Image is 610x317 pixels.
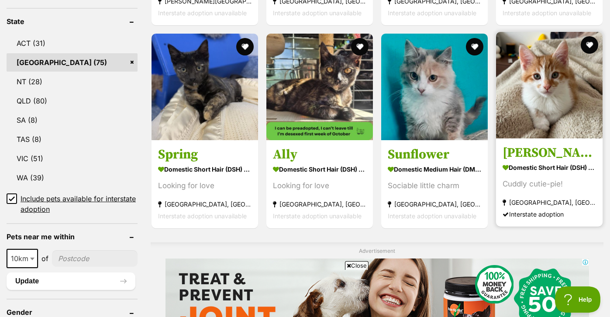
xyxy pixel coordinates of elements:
img: Sunflower - Domestic Medium Hair (DMH) Cat [381,34,488,140]
strong: Domestic Short Hair (DSH) Cat [158,163,252,176]
div: Looking for love [158,180,252,192]
strong: [GEOGRAPHIC_DATA], [GEOGRAPHIC_DATA] [503,196,596,208]
strong: Domestic Short Hair (DSH) Cat [273,163,366,176]
a: VIC (51) [7,149,138,168]
header: Gender [7,308,138,316]
button: Update [7,272,135,290]
h3: Sunflower [388,146,481,163]
a: Spring Domestic Short Hair (DSH) Cat Looking for love [GEOGRAPHIC_DATA], [GEOGRAPHIC_DATA] Inters... [152,140,258,228]
span: Interstate adoption unavailable [158,212,247,220]
div: Sociable little charm [388,180,481,192]
a: ACT (31) [7,34,138,52]
span: 10km [7,249,38,268]
strong: Domestic Medium Hair (DMH) Cat [388,163,481,176]
span: Interstate adoption unavailable [388,212,476,220]
h3: [PERSON_NAME] [503,145,596,161]
a: WA (39) [7,169,138,187]
div: Cuddly cutie-pie! [503,178,596,190]
span: Interstate adoption unavailable [273,212,362,220]
a: Sunflower Domestic Medium Hair (DMH) Cat Sociable little charm [GEOGRAPHIC_DATA], [GEOGRAPHIC_DAT... [381,140,488,228]
a: [PERSON_NAME] Domestic Short Hair (DSH) Cat Cuddly cutie-pie! [GEOGRAPHIC_DATA], [GEOGRAPHIC_DATA... [496,138,603,227]
span: 10km [7,252,37,265]
h3: Ally [273,146,366,163]
input: postcode [52,250,138,267]
button: favourite [236,38,254,55]
a: [GEOGRAPHIC_DATA] (75) [7,53,138,72]
a: TAS (8) [7,130,138,148]
iframe: Advertisement [146,273,464,313]
strong: [GEOGRAPHIC_DATA], [GEOGRAPHIC_DATA] [388,198,481,210]
span: Interstate adoption unavailable [158,9,247,17]
a: Include pets available for interstate adoption [7,193,138,214]
img: Rito - Domestic Short Hair (DSH) Cat [496,32,603,138]
header: State [7,17,138,25]
button: favourite [351,38,369,55]
span: Interstate adoption unavailable [503,9,591,17]
div: Interstate adoption [503,208,596,220]
a: Ally Domestic Short Hair (DSH) Cat Looking for love [GEOGRAPHIC_DATA], [GEOGRAPHIC_DATA] Intersta... [266,140,373,228]
a: QLD (80) [7,92,138,110]
span: Include pets available for interstate adoption [21,193,138,214]
span: Interstate adoption unavailable [273,9,362,17]
strong: [GEOGRAPHIC_DATA], [GEOGRAPHIC_DATA] [158,198,252,210]
h3: Spring [158,146,252,163]
strong: [GEOGRAPHIC_DATA], [GEOGRAPHIC_DATA] [273,198,366,210]
span: Close [345,261,369,270]
img: Spring - Domestic Short Hair (DSH) Cat [152,34,258,140]
strong: Domestic Short Hair (DSH) Cat [503,161,596,174]
div: Looking for love [273,180,366,192]
span: Interstate adoption unavailable [388,9,476,17]
img: Ally - Domestic Short Hair (DSH) Cat [266,34,373,140]
button: favourite [581,36,598,54]
iframe: Help Scout Beacon - Open [555,286,601,313]
a: NT (28) [7,72,138,91]
header: Pets near me within [7,233,138,241]
button: favourite [466,38,483,55]
span: of [41,253,48,264]
a: SA (8) [7,111,138,129]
